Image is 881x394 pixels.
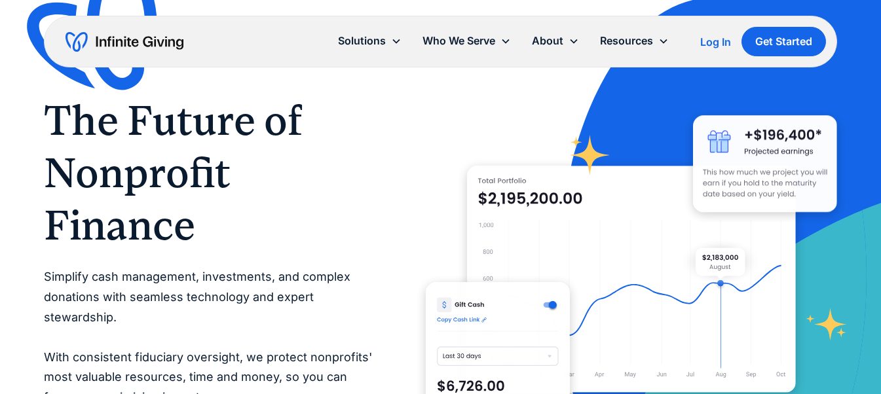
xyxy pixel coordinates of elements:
div: Solutions [338,32,386,50]
a: Log In [700,34,731,50]
div: Solutions [328,27,412,55]
div: About [521,27,590,55]
img: fundraising star [806,308,848,340]
a: home [66,31,183,52]
div: About [532,32,563,50]
div: Log In [700,37,731,47]
div: Who We Serve [412,27,521,55]
div: Resources [590,27,679,55]
div: Resources [600,32,653,50]
h1: The Future of Nonprofit Finance [44,94,373,251]
a: Get Started [741,27,826,56]
img: nonprofit donation platform [467,166,796,393]
div: Who We Serve [422,32,495,50]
